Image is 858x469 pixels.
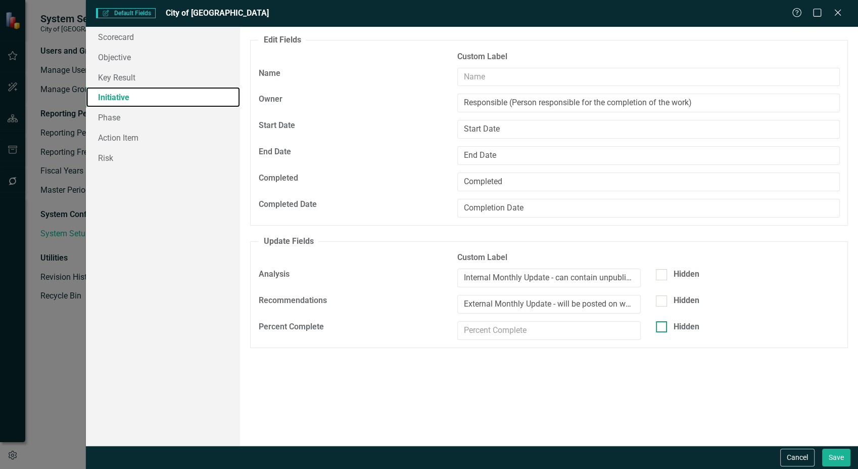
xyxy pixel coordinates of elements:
a: Phase [86,107,241,127]
a: Objective [86,47,241,67]
strong: Recommendations [258,295,326,305]
div: Hidden [673,321,699,333]
input: Start Date [457,120,840,139]
span: Default Fields [96,8,156,18]
legend: Edit Fields [258,34,306,46]
strong: Name [258,68,280,78]
input: Completed [457,173,840,191]
input: Analysis [457,269,641,287]
input: Name [457,68,840,87]
strong: Start Date [258,120,295,130]
input: Percent Complete [457,321,641,340]
input: Completed Date [457,199,840,218]
a: Initiative [86,87,241,107]
input: Recommendations [457,295,641,314]
strong: Percent Complete [258,322,323,331]
span: City of [GEOGRAPHIC_DATA] [166,8,269,18]
input: End Date [457,146,840,165]
button: Cancel [780,449,815,466]
strong: Analysis [258,269,289,279]
div: Hidden [673,295,699,307]
legend: Update Fields [258,236,318,247]
div: Hidden [673,269,699,280]
strong: Custom Label [457,252,507,262]
a: Scorecard [86,27,241,47]
strong: Completed Date [258,199,316,209]
strong: Completed [258,173,298,183]
strong: Owner [258,94,282,104]
a: Action Item [86,127,241,148]
strong: End Date [258,147,291,156]
button: Save [822,449,850,466]
a: Key Result [86,67,241,88]
strong: Custom Label [457,52,507,61]
input: Owner [457,94,840,112]
a: Risk [86,148,241,168]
